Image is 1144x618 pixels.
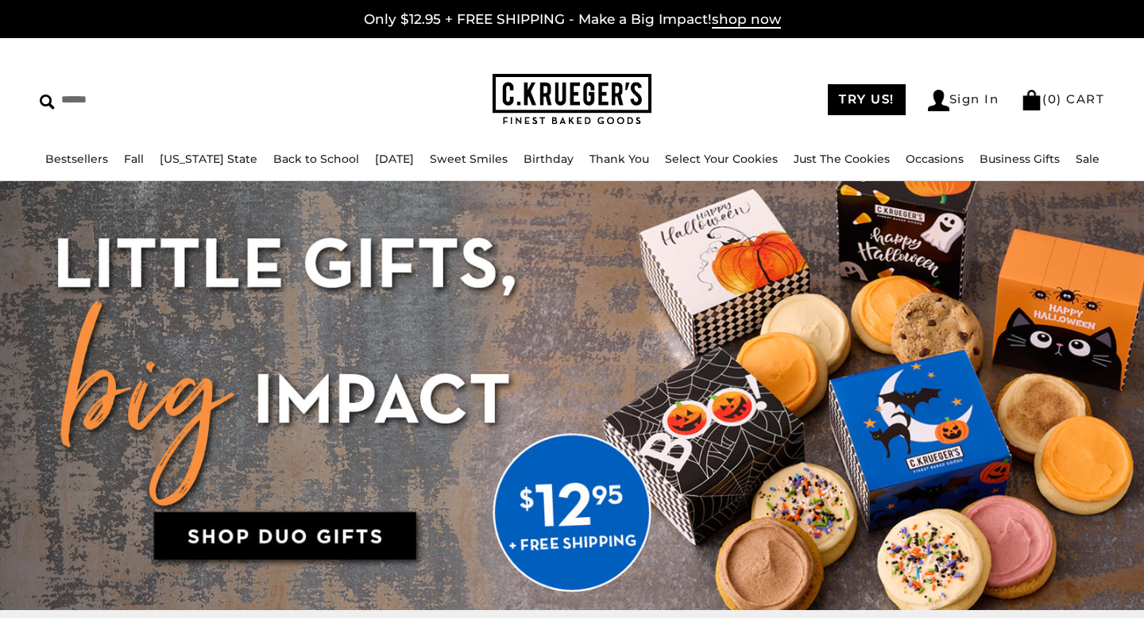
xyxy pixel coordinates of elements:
a: Occasions [906,152,964,166]
img: Bag [1021,90,1042,110]
a: Back to School [273,152,359,166]
input: Search [40,87,290,112]
a: Sweet Smiles [430,152,508,166]
a: Sale [1076,152,1100,166]
a: Only $12.95 + FREE SHIPPING - Make a Big Impact!shop now [364,11,781,29]
span: shop now [712,11,781,29]
a: Fall [124,152,144,166]
a: Just The Cookies [794,152,890,166]
img: C.KRUEGER'S [493,74,651,126]
a: Sign In [928,90,999,111]
img: Search [40,95,55,110]
a: (0) CART [1021,91,1104,106]
a: Thank You [589,152,649,166]
a: Bestsellers [45,152,108,166]
a: [US_STATE] State [160,152,257,166]
a: Select Your Cookies [665,152,778,166]
span: 0 [1048,91,1057,106]
a: [DATE] [375,152,414,166]
a: Business Gifts [980,152,1060,166]
img: Account [928,90,949,111]
a: TRY US! [828,84,906,115]
a: Birthday [524,152,574,166]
